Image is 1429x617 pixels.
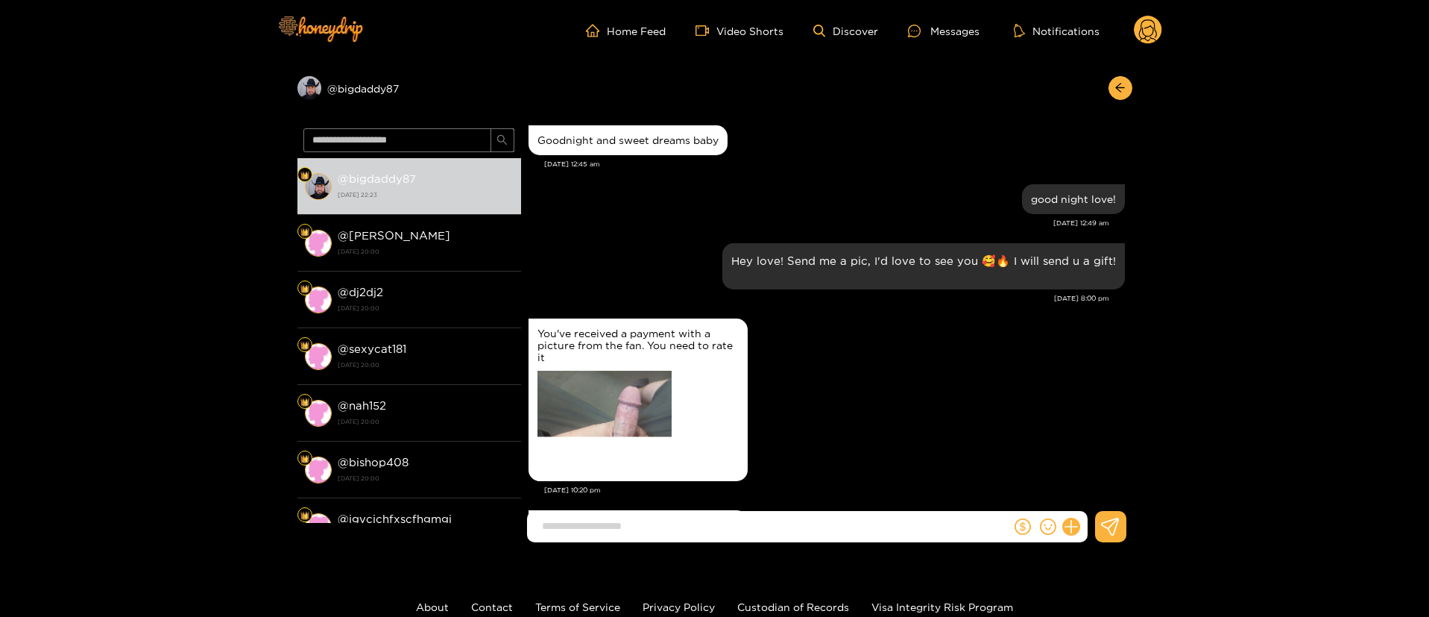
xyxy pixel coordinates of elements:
[537,328,739,363] div: You've received a payment with a picture from the fan. You need to rate it
[297,76,521,100] div: @bigdaddy87
[1022,184,1125,214] div: Aug. 15, 12:49 am
[338,415,514,428] strong: [DATE] 20:00
[1114,82,1126,95] span: arrow-left
[305,173,332,200] img: conversation
[300,398,309,407] img: Fan Level
[416,601,449,613] a: About
[1009,23,1104,38] button: Notifications
[737,601,849,613] a: Custodian of Records
[305,513,332,540] img: conversation
[300,284,309,293] img: Fan Level
[1031,193,1116,205] div: good night love!
[300,171,309,180] img: Fan Level
[535,601,620,613] a: Terms of Service
[871,601,1013,613] a: Visa Integrity Risk Program
[300,511,309,520] img: Fan Level
[1040,519,1056,535] span: smile
[813,25,878,37] a: Discover
[586,24,607,37] span: home
[695,24,783,37] a: Video Shorts
[300,454,309,463] img: Fan Level
[300,341,309,350] img: Fan Level
[529,319,748,481] div: Aug. 15, 10:20 pm
[338,513,452,525] strong: @ jgvcjchfxscfhgmgj
[544,159,1125,169] div: [DATE] 12:45 am
[305,400,332,427] img: conversation
[1012,516,1034,538] button: dollar
[529,218,1109,228] div: [DATE] 12:49 am
[695,24,716,37] span: video-camera
[338,245,514,258] strong: [DATE] 20:00
[300,228,309,237] img: Fan Level
[305,230,332,257] img: conversation
[338,229,450,242] strong: @ [PERSON_NAME]
[529,510,748,552] div: Aug. 15, 10:23 pm
[338,172,416,185] strong: @ bigdaddy87
[338,188,514,201] strong: [DATE] 22:23
[731,252,1116,269] p: Hey love! Send me a pic, I'd love to see you 🥰🔥 I will send u a gift!
[305,286,332,313] img: conversation
[586,24,666,37] a: Home Feed
[490,128,514,152] button: search
[338,472,514,485] strong: [DATE] 20:00
[1108,76,1132,100] button: arrow-left
[722,243,1125,289] div: Aug. 15, 8:00 pm
[338,342,406,355] strong: @ sexycat181
[471,601,513,613] a: Contact
[544,485,1125,495] div: [DATE] 10:20 pm
[529,293,1109,304] div: [DATE] 8:00 pm
[305,343,332,370] img: conversation
[338,399,386,412] strong: @ nah152
[496,134,508,147] span: search
[338,301,514,315] strong: [DATE] 20:00
[1015,519,1031,535] span: dollar
[338,286,383,298] strong: @ dj2dj2
[537,134,719,146] div: Goodnight and sweet dreams baby
[338,358,514,372] strong: [DATE] 20:00
[537,413,672,427] a: Click to view full content
[908,22,980,40] div: Messages
[643,601,715,613] a: Privacy Policy
[338,456,408,469] strong: @ bishop408
[305,457,332,483] img: conversation
[529,125,728,155] div: Aug. 15, 12:45 am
